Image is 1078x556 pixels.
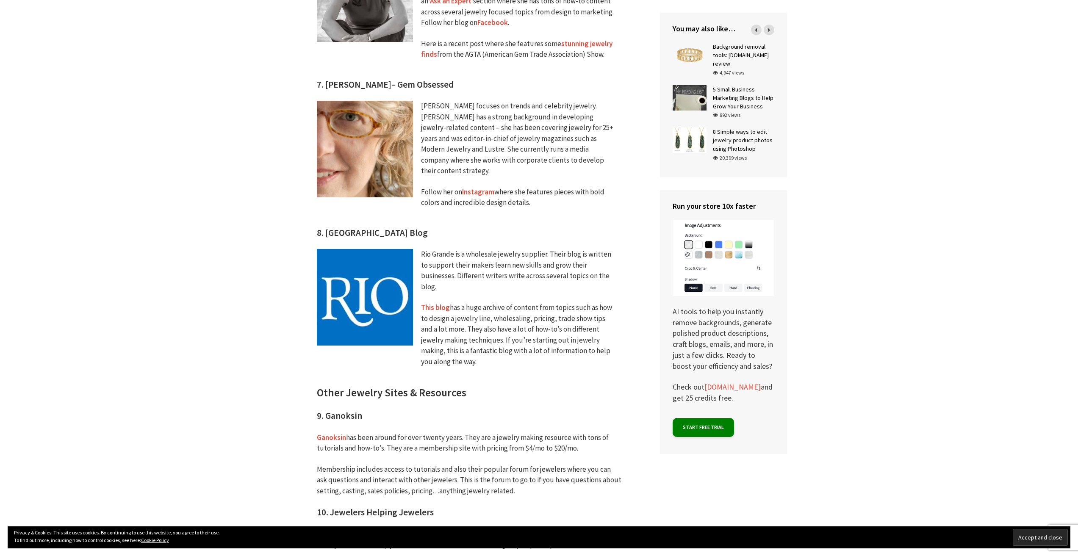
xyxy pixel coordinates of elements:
[317,432,622,454] p: has been around for over twenty years. They are a jewelry making resource with tons of tutorials ...
[421,302,614,367] p: has a huge archive of content from topics such as how to design a jewelry line, wholesaling, pric...
[317,101,413,197] img: Cheryl's gem blog
[673,201,774,211] h4: Run your store 10x faster
[317,464,622,497] p: Membership includes access to tutorials and also their popular forum for jewelers where you can a...
[673,382,774,403] p: Check out and get 25 credits free.
[673,23,774,34] h4: You may also like…
[317,249,413,346] img: Rio Jewelry Blog
[317,433,346,443] a: Ganoksin
[713,111,740,119] div: 892 views
[477,18,508,28] a: Facebook
[8,526,1070,548] div: Privacy & Cookies: This site uses cookies. By continuing to use this website, you agree to their ...
[317,506,434,518] strong: 10. Jewelers Helping Jewelers
[317,79,391,90] strong: 7. [PERSON_NAME]
[713,154,747,162] div: 20,309 views
[1013,529,1068,546] input: Accept and close
[421,249,614,377] div: Rio Grande is a wholesale jewelry supplier. Their blog is written to support their makers learn n...
[141,537,169,543] a: Cookie Policy
[317,386,466,399] strong: Other Jewelry Sites & Resources
[673,220,774,371] p: AI tools to help you instantly remove backgrounds, generate polished product descriptions, craft ...
[421,303,450,313] a: This blog
[673,418,734,437] a: Start free trial
[704,382,761,392] a: [DOMAIN_NAME]
[713,128,773,152] a: 8 Simple ways to edit jewelry product photos using Photoshop
[421,39,614,60] p: Here is a recent post where she features some from the AGTA (American Gem Trade Association) Show.
[462,187,494,197] a: Instagram
[317,410,362,421] strong: 9. Ganoksin
[421,39,612,60] a: stunning jewelry finds
[421,101,614,219] div: [PERSON_NAME] focuses on trends and celebrity jewelry. [PERSON_NAME] has a strong background in d...
[713,86,773,110] a: 5 Small Business Marketing Blogs to Help Grow Your Business
[421,187,614,208] p: Follow her on where she features pieces with bold colors and incredible design details.
[713,43,769,67] a: Background removal tools: [DOMAIN_NAME] review
[713,69,744,77] div: 4,947 views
